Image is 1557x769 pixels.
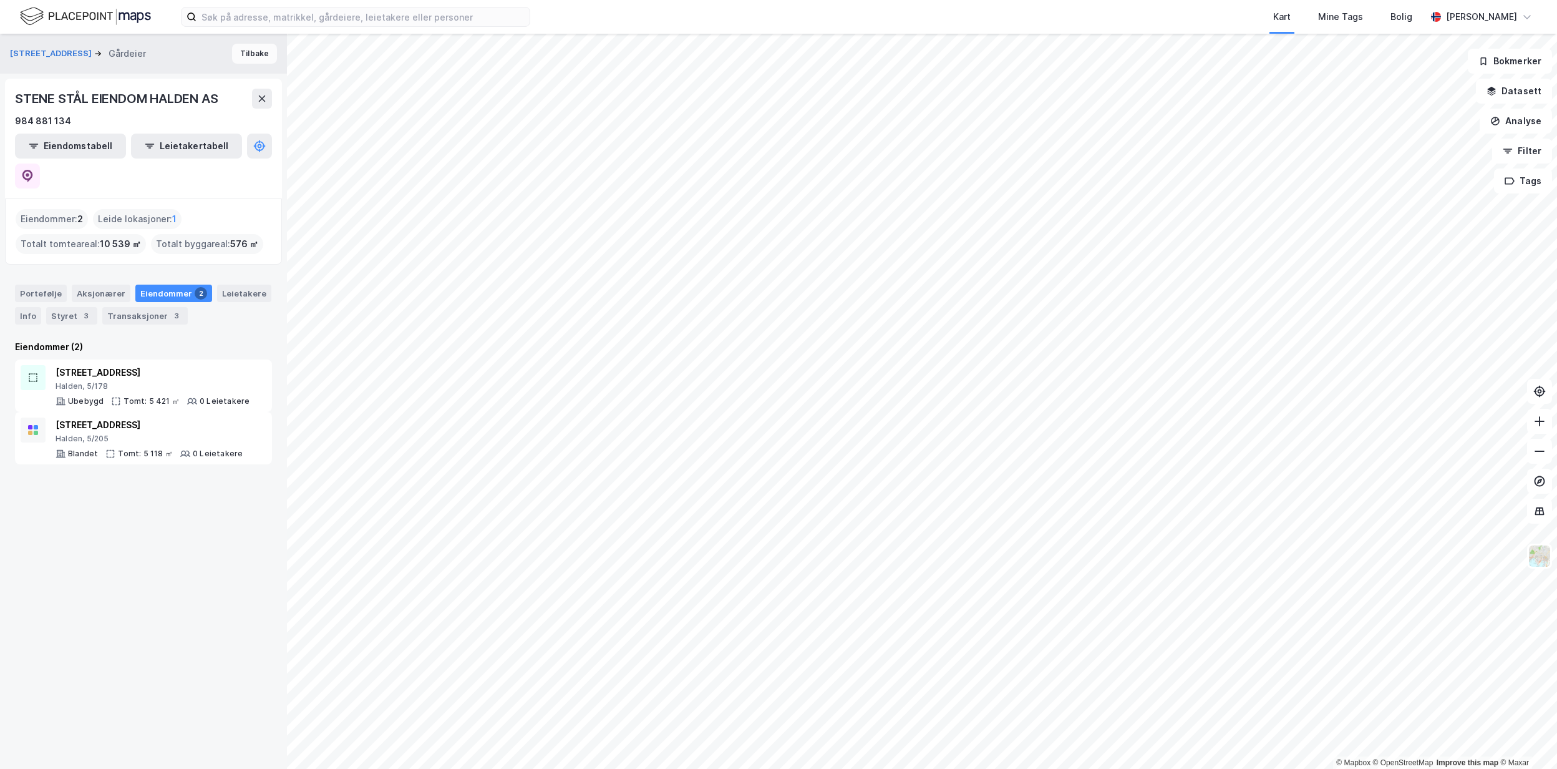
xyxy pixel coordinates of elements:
span: 10 539 ㎡ [100,237,141,252]
div: Leide lokasjoner : [93,209,182,229]
div: Ubebygd [68,396,104,406]
a: OpenStreetMap [1373,758,1433,767]
button: Datasett [1476,79,1552,104]
span: 576 ㎡ [230,237,258,252]
div: [STREET_ADDRESS] [56,365,250,380]
span: 1 [172,212,177,227]
img: Z [1528,544,1551,568]
button: Filter [1492,139,1552,164]
div: 0 Leietakere [193,449,243,459]
div: Eiendommer [135,285,212,302]
div: 3 [80,310,92,322]
div: Gårdeier [109,46,146,61]
div: Halden, 5/205 [56,434,243,444]
div: 3 [170,310,183,322]
div: Eiendommer (2) [15,340,272,355]
div: [PERSON_NAME] [1446,9,1517,24]
button: Bokmerker [1468,49,1552,74]
input: Søk på adresse, matrikkel, gårdeiere, leietakere eller personer [196,7,530,26]
button: Tags [1494,169,1552,193]
button: Eiendomstabell [15,134,126,159]
iframe: Chat Widget [1495,709,1557,769]
div: Bolig [1390,9,1412,24]
button: [STREET_ADDRESS] [10,47,94,60]
div: Totalt byggareal : [151,234,263,254]
a: Mapbox [1336,758,1370,767]
div: Mine Tags [1318,9,1363,24]
div: Kart [1273,9,1291,24]
div: Halden, 5/178 [56,381,250,391]
div: Blandet [68,449,98,459]
span: 2 [77,212,83,227]
a: Improve this map [1437,758,1498,767]
div: Leietakere [217,285,271,302]
div: Info [15,307,41,325]
div: Eiendommer : [16,209,88,229]
button: Leietakertabell [131,134,242,159]
img: logo.f888ab2527a4732fd821a326f86c7f29.svg [20,6,151,27]
div: Tomt: 5 421 ㎡ [124,396,180,406]
div: 2 [195,287,207,300]
div: 0 Leietakere [200,396,250,406]
div: Tomt: 5 118 ㎡ [118,449,173,459]
div: 984 881 134 [15,114,71,129]
div: Totalt tomteareal : [16,234,146,254]
div: Kontrollprogram for chat [1495,709,1557,769]
div: Transaksjoner [102,307,188,325]
button: Tilbake [232,44,277,64]
div: Styret [46,307,97,325]
div: Aksjonærer [72,285,130,302]
div: STENE STÅL EIENDOM HALDEN AS [15,89,220,109]
div: Portefølje [15,285,67,302]
button: Analyse [1480,109,1552,134]
div: [STREET_ADDRESS] [56,418,243,433]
